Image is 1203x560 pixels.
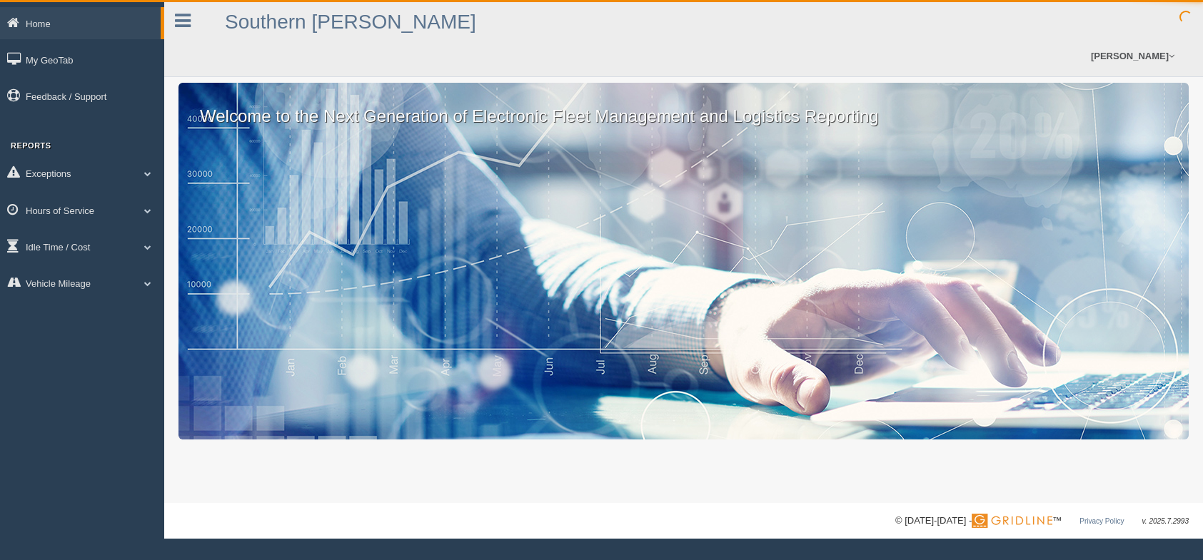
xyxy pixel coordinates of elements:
[1084,36,1182,76] a: [PERSON_NAME]
[178,83,1189,128] p: Welcome to the Next Generation of Electronic Fleet Management and Logistics Reporting
[1079,517,1124,525] a: Privacy Policy
[895,514,1189,529] div: © [DATE]-[DATE] - ™
[225,11,476,33] a: Southern [PERSON_NAME]
[972,514,1052,528] img: Gridline
[1142,517,1189,525] span: v. 2025.7.2993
